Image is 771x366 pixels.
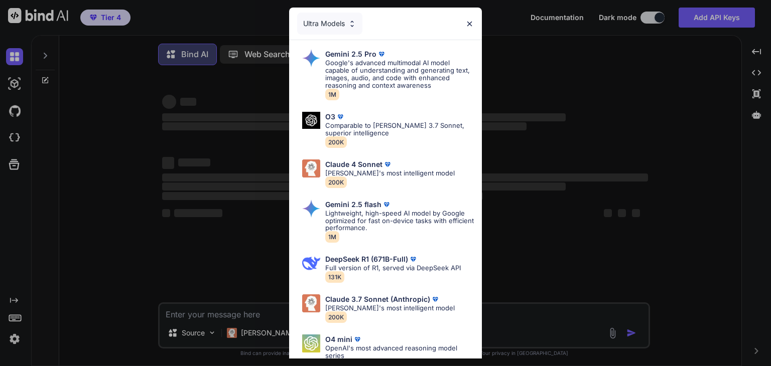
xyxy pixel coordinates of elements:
[335,112,345,122] img: premium
[302,200,320,218] img: Pick Models
[325,113,335,121] p: O3
[325,344,474,359] p: OpenAI's most advanced reasoning model series
[325,271,344,283] span: 131K
[348,20,356,28] img: Pick Models
[302,112,320,129] img: Pick Models
[302,254,320,272] img: Pick Models
[408,254,418,264] img: premium
[325,264,461,272] p: Full version of R1, served via DeepSeek API
[325,122,474,137] p: Comparable to [PERSON_NAME] 3.7 Sonnet, superior intelligence
[302,49,320,67] img: Pick Models
[465,20,474,28] img: close
[376,49,387,59] img: premium
[325,335,352,343] p: O4 mini
[302,159,320,177] img: Pick Models
[325,311,347,323] span: 200K
[382,159,393,169] img: premium
[381,200,392,210] img: premium
[325,89,339,100] span: 1M
[325,160,382,168] p: Claude 4 Sonnet
[325,59,474,89] p: Google's advanced multimodal AI model capable of understanding and generating text, images, audio...
[302,334,320,352] img: Pick Models
[325,210,474,232] p: Lightweight, high-speed AI model by Google optimized for fast on-device tasks with efficient perf...
[325,201,381,209] p: Gemini 2.5 flash
[325,304,455,312] p: [PERSON_NAME]'s most intelligent model
[430,294,440,304] img: premium
[325,50,376,58] p: Gemini 2.5 Pro
[325,169,455,177] p: [PERSON_NAME]'s most intelligent model
[325,255,408,263] p: DeepSeek R1 (671B-Full)
[325,231,339,243] span: 1M
[325,136,347,148] span: 200K
[302,294,320,312] img: Pick Models
[297,13,362,35] div: Ultra Models
[325,176,347,188] span: 200K
[325,295,430,303] p: Claude 3.7 Sonnet (Anthropic)
[352,334,362,344] img: premium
